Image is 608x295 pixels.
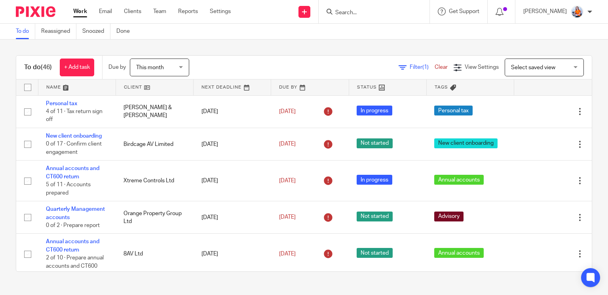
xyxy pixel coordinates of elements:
span: Advisory [434,212,464,221]
span: Select saved view [511,65,555,70]
td: Xtreme Controls Ltd [116,161,193,201]
span: New client onboarding [434,138,498,148]
span: This month [136,65,164,70]
span: [DATE] [279,251,296,257]
a: Done [116,24,136,39]
td: Birdcage AV Limited [116,128,193,160]
td: [DATE] [194,128,271,160]
img: Pixie [16,6,55,17]
p: Due by [108,63,126,71]
td: Orange Property Group Ltd [116,201,193,234]
a: New client onboarding [46,133,102,139]
a: Reports [178,8,198,15]
span: (1) [422,64,429,70]
span: [DATE] [279,215,296,220]
td: [PERSON_NAME] & [PERSON_NAME] [116,95,193,128]
a: To do [16,24,35,39]
a: + Add task [60,59,94,76]
td: [DATE] [194,161,271,201]
span: In progress [357,175,392,185]
span: Get Support [449,9,479,14]
a: Clear [435,64,448,70]
span: [DATE] [279,109,296,114]
span: Not started [357,212,393,221]
span: 0 of 2 · Prepare report [46,223,100,228]
span: View Settings [465,64,499,70]
span: (46) [41,64,52,70]
h1: To do [24,63,52,72]
span: Not started [357,138,393,148]
p: [PERSON_NAME] [523,8,567,15]
span: [DATE] [279,142,296,147]
input: Search [334,9,406,17]
a: Annual accounts and CT600 return [46,239,99,252]
a: Quarterly Management accounts [46,206,105,220]
span: 0 of 17 · Confirm client engagement [46,142,102,155]
a: Email [99,8,112,15]
a: Snoozed [82,24,110,39]
td: 8AV Ltd [116,234,193,274]
span: Tags [435,85,448,89]
a: Settings [210,8,231,15]
td: [DATE] [194,201,271,234]
span: 2 of 10 · Prepare annual accounts and CT600 [46,255,104,269]
span: [DATE] [279,178,296,183]
td: [DATE] [194,95,271,128]
span: Not started [357,248,393,258]
span: 4 of 11 · Tax return sign off [46,109,103,123]
img: DSC08036.jpg [571,6,583,18]
span: Annual accounts [434,248,484,258]
span: 5 of 11 · Accounts prepared [46,182,91,196]
a: Annual accounts and CT600 return [46,166,99,179]
span: In progress [357,106,392,115]
span: Filter [410,64,435,70]
a: Reassigned [41,24,76,39]
a: Work [73,8,87,15]
a: Clients [124,8,141,15]
a: Team [153,8,166,15]
td: [DATE] [194,234,271,274]
span: Personal tax [434,106,473,115]
span: Annual accounts [434,175,484,185]
a: Personal tax [46,101,77,106]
